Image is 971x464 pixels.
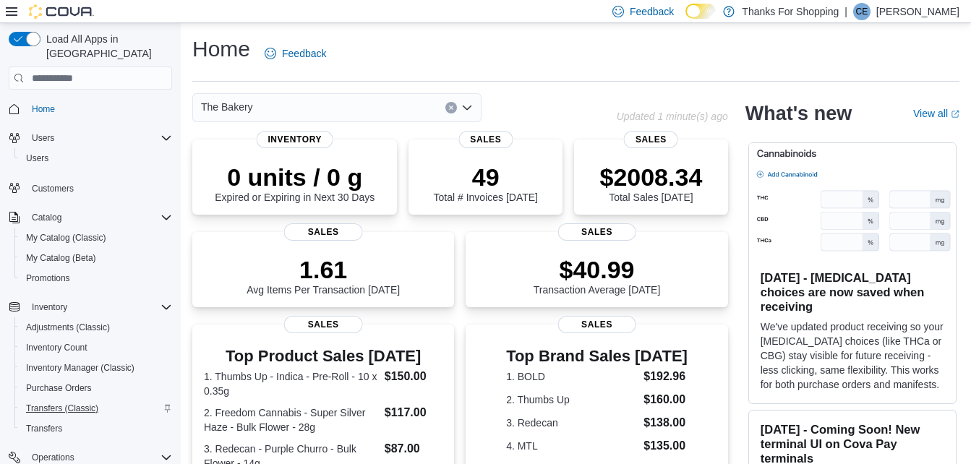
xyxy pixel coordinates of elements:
dd: $138.00 [643,414,688,431]
span: Feedback [630,4,674,19]
p: $2008.34 [599,163,702,192]
span: Inventory [256,131,333,148]
h1: Home [192,35,250,64]
dt: 3. Redecan [506,416,638,430]
button: Catalog [26,209,67,226]
span: Dark Mode [685,19,686,20]
p: | [844,3,847,20]
span: Sales [284,223,363,241]
span: Adjustments (Classic) [26,322,110,333]
span: Transfers (Classic) [26,403,98,414]
span: Catalog [32,212,61,223]
p: Thanks For Shopping [742,3,839,20]
a: Transfers (Classic) [20,400,104,417]
input: Dark Mode [685,4,716,19]
h3: Top Product Sales [DATE] [204,348,442,365]
button: Inventory [26,298,73,316]
span: Load All Apps in [GEOGRAPHIC_DATA] [40,32,172,61]
a: Adjustments (Classic) [20,319,116,336]
span: Transfers [20,420,172,437]
button: Home [3,98,178,119]
span: Sales [557,223,636,241]
h3: [DATE] - [MEDICAL_DATA] choices are now saved when receiving [761,270,944,314]
p: 49 [434,163,538,192]
span: Inventory [26,298,172,316]
dt: 1. Thumbs Up - Indica - Pre-Roll - 10 x 0.35g [204,369,379,398]
span: Promotions [26,272,70,284]
h2: What's new [745,102,852,125]
button: Clear input [445,102,457,113]
span: Sales [624,131,678,148]
dt: 4. MTL [506,439,638,453]
span: Users [20,150,172,167]
dt: 2. Thumbs Up [506,392,638,407]
span: Operations [32,452,74,463]
dd: $117.00 [385,404,443,421]
button: Purchase Orders [14,378,178,398]
span: Purchase Orders [20,379,172,397]
dd: $192.96 [643,368,688,385]
a: Feedback [259,39,332,68]
dd: $87.00 [385,440,443,457]
a: Inventory Manager (Classic) [20,359,140,377]
span: My Catalog (Classic) [20,229,172,246]
a: Transfers [20,420,68,437]
button: Users [14,148,178,168]
span: CE [856,3,868,20]
button: My Catalog (Beta) [14,248,178,268]
span: Home [32,103,55,115]
span: Inventory Manager (Classic) [20,359,172,377]
button: My Catalog (Classic) [14,228,178,248]
button: Inventory Manager (Classic) [14,358,178,378]
span: Inventory [32,301,67,313]
a: Purchase Orders [20,379,98,397]
span: Users [32,132,54,144]
button: Users [26,129,60,147]
button: Adjustments (Classic) [14,317,178,338]
span: Sales [284,316,363,333]
div: Transaction Average [DATE] [534,255,661,296]
button: Inventory [3,297,178,317]
div: Expired or Expiring in Next 30 Days [215,163,375,203]
h3: Top Brand Sales [DATE] [506,348,688,365]
span: Transfers [26,423,62,434]
div: Total Sales [DATE] [599,163,702,203]
span: My Catalog (Classic) [26,232,106,244]
div: Cliff Evans [853,3,871,20]
button: Transfers (Classic) [14,398,178,418]
div: Total # Invoices [DATE] [434,163,538,203]
a: View allExternal link [913,108,959,119]
a: My Catalog (Beta) [20,249,102,267]
span: Users [26,152,48,164]
span: Inventory Count [26,342,87,353]
span: Customers [32,183,74,194]
dt: 1. BOLD [506,369,638,384]
img: Cova [29,4,94,19]
p: [PERSON_NAME] [876,3,959,20]
span: Home [26,100,172,118]
span: Feedback [282,46,326,61]
button: Open list of options [461,102,473,113]
span: Adjustments (Classic) [20,319,172,336]
dd: $150.00 [385,368,443,385]
span: Purchase Orders [26,382,92,394]
button: Promotions [14,268,178,288]
a: My Catalog (Classic) [20,229,112,246]
a: Users [20,150,54,167]
p: Updated 1 minute(s) ago [617,111,728,122]
button: Customers [3,177,178,198]
button: Transfers [14,418,178,439]
span: Transfers (Classic) [20,400,172,417]
span: Sales [557,316,636,333]
span: Customers [26,179,172,197]
span: My Catalog (Beta) [26,252,96,264]
span: Sales [458,131,513,148]
div: Avg Items Per Transaction [DATE] [247,255,400,296]
span: My Catalog (Beta) [20,249,172,267]
a: Customers [26,180,80,197]
span: Inventory Manager (Classic) [26,362,134,374]
p: 1.61 [247,255,400,284]
p: 0 units / 0 g [215,163,375,192]
dd: $160.00 [643,391,688,408]
span: The Bakery [201,98,253,116]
